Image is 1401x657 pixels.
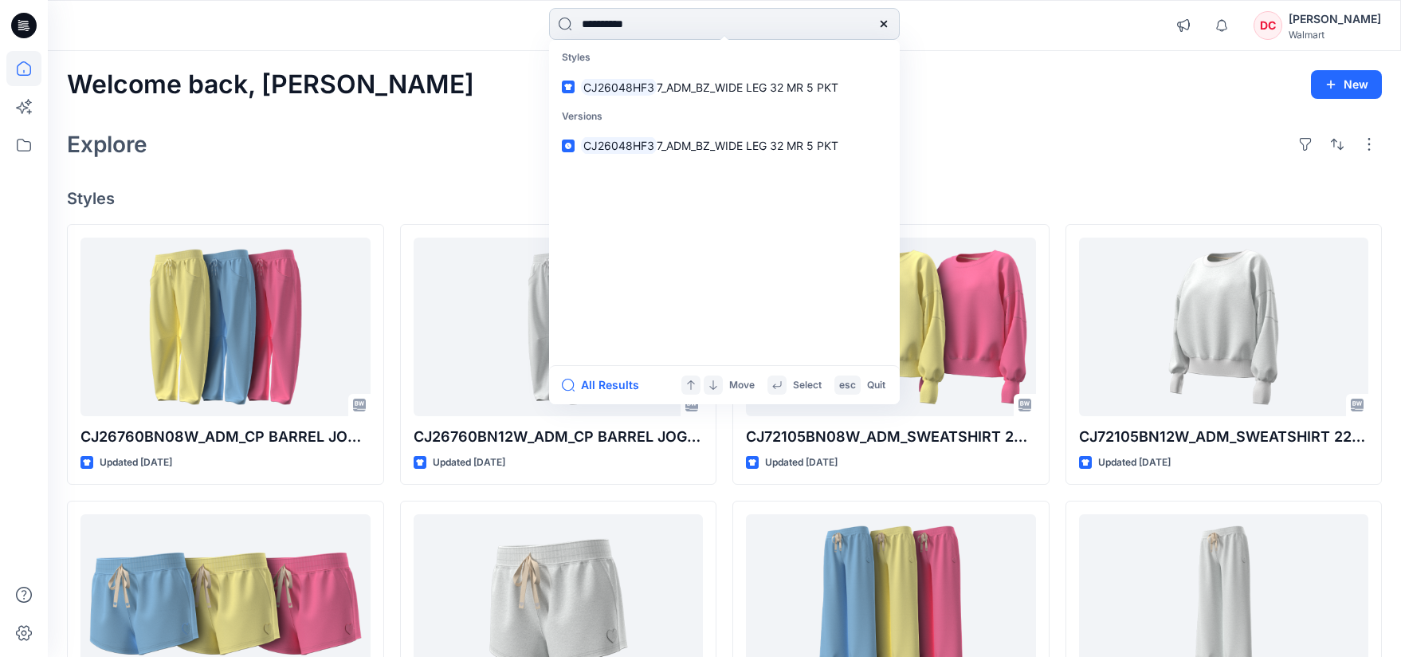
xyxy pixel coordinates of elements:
[552,43,897,73] p: Styles
[765,454,838,471] p: Updated [DATE]
[581,78,657,96] mark: CJ26048HF3
[80,426,371,448] p: CJ26760BN08W_ADM_CP BARREL JOGGER
[1079,238,1369,417] a: CJ72105BN12W_ADM_SWEATSHIRT 22 HPS
[552,73,897,102] a: CJ26048HF37_ADM_BZ_WIDE LEG 32 MR 5 PKT
[1098,454,1171,471] p: Updated [DATE]
[552,131,897,160] a: CJ26048HF37_ADM_BZ_WIDE LEG 32 MR 5 PKT
[1079,426,1369,448] p: CJ72105BN12W_ADM_SWEATSHIRT 22 HPS
[657,139,838,152] span: 7_ADM_BZ_WIDE LEG 32 MR 5 PKT
[100,454,172,471] p: Updated [DATE]
[1289,29,1381,41] div: Walmart
[67,70,474,100] h2: Welcome back, [PERSON_NAME]
[793,377,822,394] p: Select
[67,132,147,157] h2: Explore
[67,189,1382,208] h4: Styles
[729,377,755,394] p: Move
[1289,10,1381,29] div: [PERSON_NAME]
[80,238,371,417] a: CJ26760BN08W_ADM_CP BARREL JOGGER
[839,377,856,394] p: esc
[867,377,885,394] p: Quit
[581,136,657,155] mark: CJ26048HF3
[746,426,1036,448] p: CJ72105BN08W_ADM_SWEATSHIRT 22 HPS
[1254,11,1282,40] div: DC
[552,102,897,132] p: Versions
[433,454,505,471] p: Updated [DATE]
[414,238,704,417] a: CJ26760BN12W_ADM_CP BARREL JOGGER
[657,81,838,94] span: 7_ADM_BZ_WIDE LEG 32 MR 5 PKT
[414,426,704,448] p: CJ26760BN12W_ADM_CP BARREL JOGGER
[562,376,649,395] button: All Results
[1311,70,1382,99] button: New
